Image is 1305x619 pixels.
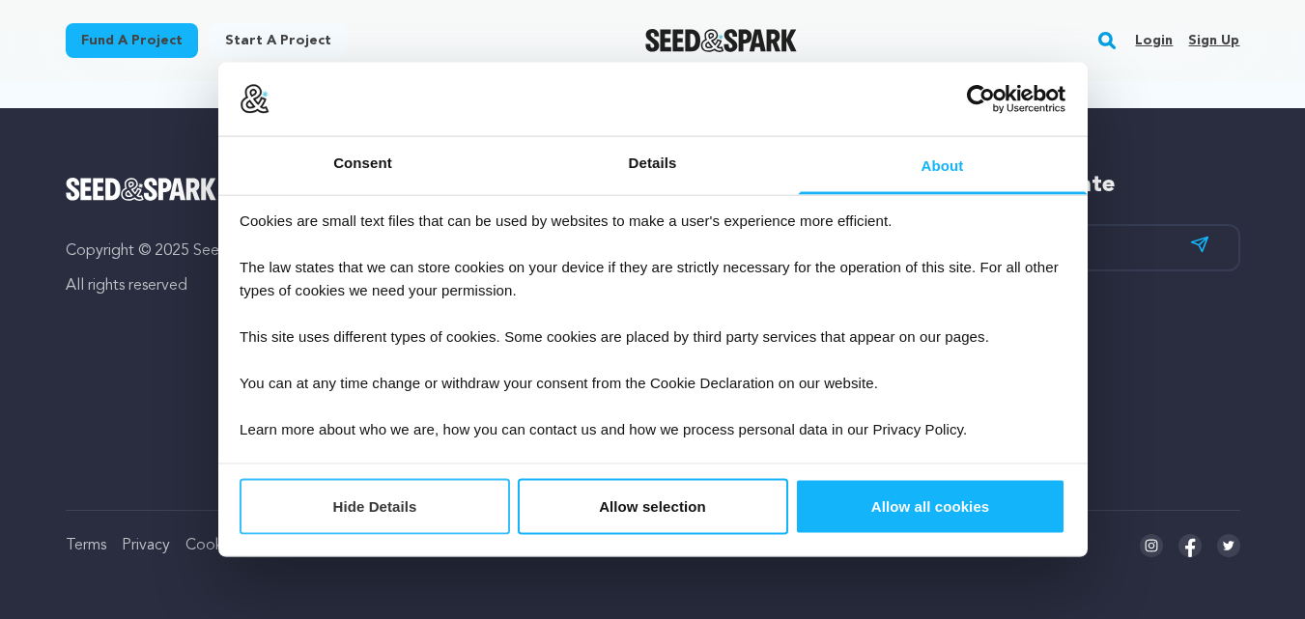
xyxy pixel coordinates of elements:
a: Seed&Spark Homepage [66,178,374,201]
a: Cookies [185,538,240,553]
a: Sign up [1188,25,1239,56]
a: Start a project [210,23,347,58]
div: Cookies are small text files that can be used by websites to make a user's experience more effici... [223,202,1082,458]
a: Consent [218,137,508,195]
img: Seed&Spark Logo [66,178,217,201]
button: Allow selection [518,478,788,534]
a: Fund a project [66,23,198,58]
a: Details [508,137,798,195]
a: About [798,137,1088,195]
button: Hide Details [240,478,510,534]
img: logo [240,84,270,115]
a: Privacy [122,538,170,553]
a: Seed&Spark Homepage [645,29,797,52]
img: Seed&Spark Logo Dark Mode [645,29,797,52]
p: Copyright © 2025 Seed&Spark [66,239,374,263]
p: All rights reserved [66,274,374,297]
a: Terms [66,538,106,553]
a: Usercentrics Cookiebot - opens in a new window [896,85,1065,114]
button: Allow all cookies [795,478,1065,534]
a: Login [1135,25,1173,56]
